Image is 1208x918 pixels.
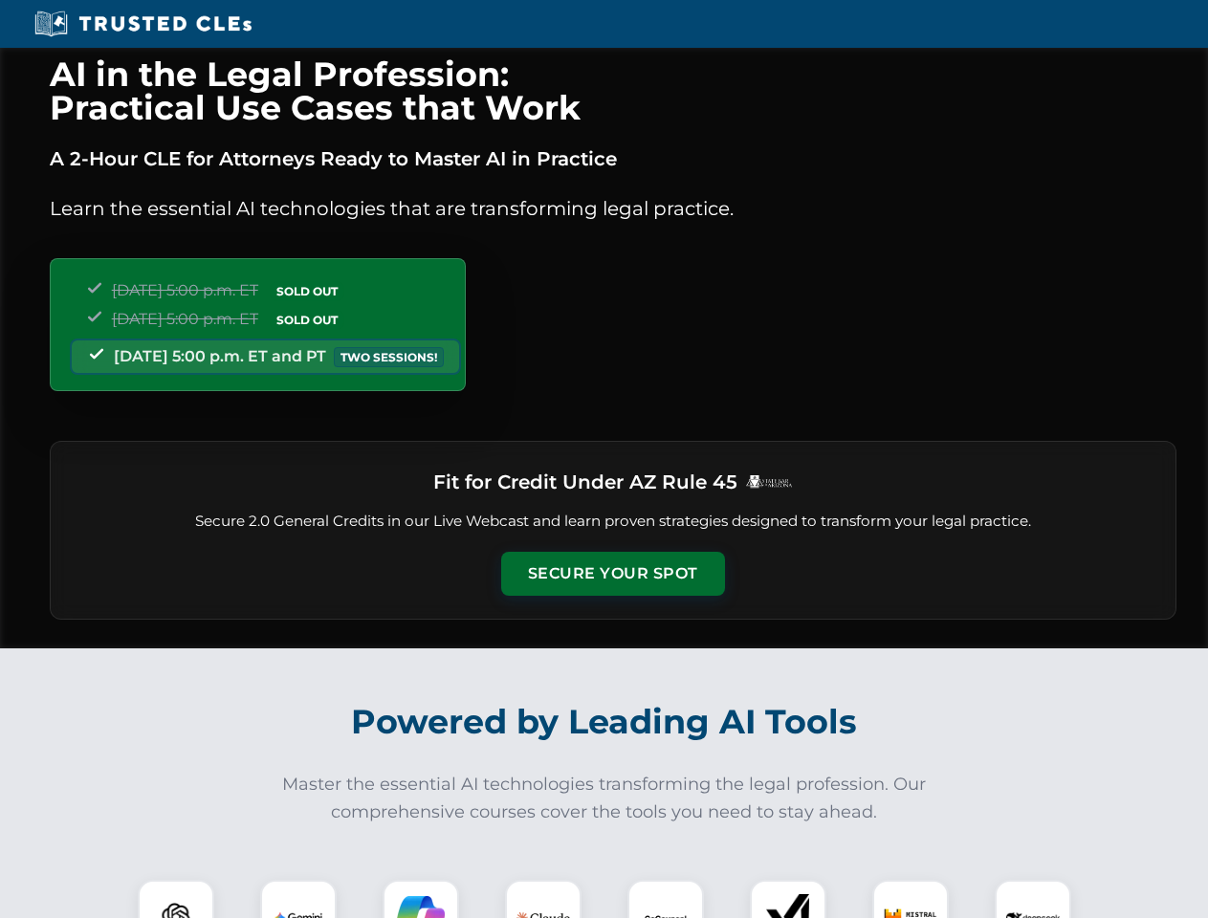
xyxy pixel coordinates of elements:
[112,281,258,299] span: [DATE] 5:00 p.m. ET
[50,143,1176,174] p: A 2-Hour CLE for Attorneys Ready to Master AI in Practice
[50,193,1176,224] p: Learn the essential AI technologies that are transforming legal practice.
[270,310,344,330] span: SOLD OUT
[433,465,737,499] h3: Fit for Credit Under AZ Rule 45
[270,281,344,301] span: SOLD OUT
[75,688,1134,755] h2: Powered by Leading AI Tools
[112,310,258,328] span: [DATE] 5:00 p.m. ET
[50,57,1176,124] h1: AI in the Legal Profession: Practical Use Cases that Work
[745,474,793,489] img: Logo
[501,552,725,596] button: Secure Your Spot
[270,771,939,826] p: Master the essential AI technologies transforming the legal profession. Our comprehensive courses...
[29,10,257,38] img: Trusted CLEs
[74,511,1153,533] p: Secure 2.0 General Credits in our Live Webcast and learn proven strategies designed to transform ...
